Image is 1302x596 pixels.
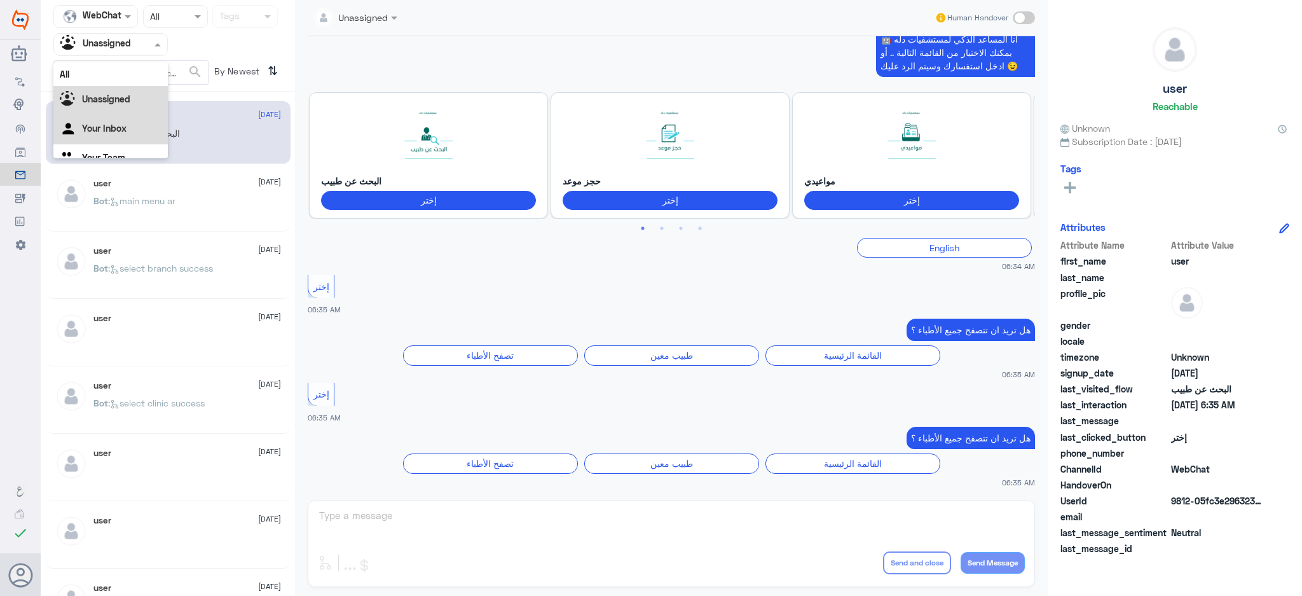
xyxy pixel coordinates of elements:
img: defaultAdmin.png [55,448,87,480]
b: Your Team [82,152,125,163]
img: defaultAdmin.png [1171,287,1203,319]
span: 9812-05fc3e2963236e20915d564b826d127e [1171,494,1263,508]
button: إختر [804,191,1019,209]
button: 3 of 2 [675,222,687,235]
img: defaultAdmin.png [55,313,87,345]
img: 19.png [804,104,1019,168]
div: طبيب معين [584,454,759,473]
b: Your Inbox [82,123,127,134]
span: ChannelId [1060,462,1168,476]
span: null [1171,478,1263,492]
span: Human Handover [947,12,1008,24]
p: 14/6/2025, 6:35 AM [907,427,1035,449]
span: البحث عن طبيب [1171,382,1263,396]
img: Unassigned.svg [60,91,79,110]
span: timezone [1060,350,1168,364]
span: [DATE] [258,244,281,255]
button: 4 of 2 [694,222,706,235]
div: القائمة الرئيسية [765,454,940,473]
div: القائمة الرئيسية [765,345,940,365]
img: defaultAdmin.png [55,178,87,210]
img: yourTeam.svg [60,149,79,169]
span: last_message [1060,414,1168,427]
span: profile_pic [1060,287,1168,316]
span: Bot [93,195,108,206]
span: null [1171,319,1263,332]
span: إختر [1171,431,1263,444]
span: 1 [1171,462,1263,476]
h6: Tags [1060,163,1081,174]
img: 14.png [563,104,778,168]
p: 14/6/2025, 6:34 AM [876,1,1035,77]
span: UserId [1060,494,1168,508]
button: Send Message [961,552,1025,574]
button: Send and close [883,551,951,574]
div: تصفح الأطباء [403,345,578,365]
span: null [1171,335,1263,348]
span: إختر [313,389,329,399]
h5: user [93,178,111,189]
img: defaultAdmin.png [55,246,87,277]
p: 14/6/2025, 6:35 AM [907,319,1035,341]
i: check [13,525,28,541]
h6: Attributes [1060,221,1106,233]
span: : select clinic success [108,398,205,408]
span: locale [1060,335,1168,348]
button: 1 of 2 [636,222,649,235]
p: مواعيدي [804,174,1019,188]
span: [DATE] [258,311,281,322]
h5: user [93,515,111,526]
span: email [1060,510,1168,523]
span: 0 [1171,526,1263,539]
h6: Reachable [1153,100,1198,112]
img: defaultAdmin.png [55,380,87,412]
span: 06:35 AM [1002,477,1035,488]
p: البحث عن طبيب [321,174,536,188]
span: user [1171,254,1263,268]
span: 06:35 AM [1002,369,1035,380]
img: webchat.png [60,7,79,26]
button: search [188,62,203,83]
span: Unknown [1171,350,1263,364]
span: Unknown [1060,121,1110,135]
div: تصفح الأطباء [403,454,578,473]
span: last_visited_flow [1060,382,1168,396]
span: By Newest [209,60,263,86]
span: phone_number [1060,447,1168,460]
span: [DATE] [258,446,281,457]
img: Widebot Logo [12,10,29,30]
h5: user [93,380,111,391]
span: [DATE] [258,513,281,525]
div: طبيب معين [584,345,759,365]
span: first_name [1060,254,1168,268]
span: last_clicked_button [1060,431,1168,444]
span: HandoverOn [1060,478,1168,492]
h5: user [93,448,111,459]
span: null [1171,414,1263,427]
span: إختر [313,281,329,292]
span: gender [1060,319,1168,332]
span: 2025-06-14T03:35:53.125Z [1171,398,1263,412]
span: Bot [93,398,108,408]
div: English [857,238,1032,258]
span: : select branch success [108,263,213,274]
button: إختر [563,191,778,209]
span: 06:35 AM [308,413,341,422]
span: [DATE] [258,378,281,390]
button: إختر [321,191,536,209]
span: last_message_sentiment [1060,526,1168,539]
img: defaultAdmin.png [55,515,87,547]
input: Search by Name, Local etc… [54,61,209,84]
b: Unassigned [82,94,130,104]
button: Avatar [8,563,32,587]
span: null [1171,542,1263,555]
img: yourInbox.svg [60,120,79,139]
span: search [188,64,203,80]
span: last_message_id [1060,542,1168,555]
img: Unassigned.svg [60,35,79,54]
p: حجز موعد [563,174,778,188]
span: [DATE] [258,109,281,120]
span: : main menu ar [108,195,175,206]
img: 15.png [321,104,536,168]
span: [DATE] [258,176,281,188]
